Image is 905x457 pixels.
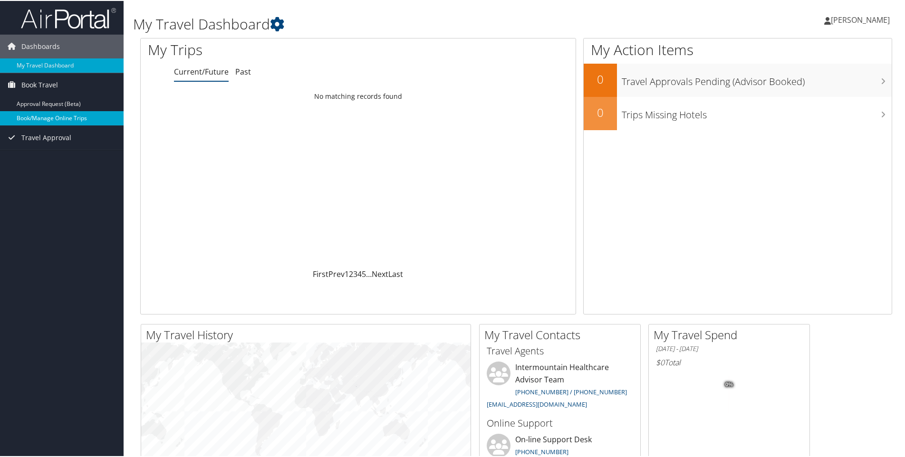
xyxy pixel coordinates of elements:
h6: [DATE] - [DATE] [656,343,802,352]
td: No matching records found [141,87,576,104]
h2: My Travel History [146,326,471,342]
a: 3 [353,268,357,278]
span: [PERSON_NAME] [831,14,890,24]
a: 4 [357,268,362,278]
a: [EMAIL_ADDRESS][DOMAIN_NAME] [487,399,587,408]
h2: My Travel Contacts [484,326,640,342]
h1: My Action Items [584,39,892,59]
h2: My Travel Spend [654,326,809,342]
h6: Total [656,356,802,367]
a: First [313,268,328,278]
a: Current/Future [174,66,229,76]
a: Prev [328,268,345,278]
span: Book Travel [21,72,58,96]
li: Intermountain Healthcare Advisor Team [482,361,638,411]
h3: Online Support [487,416,633,429]
a: 1 [345,268,349,278]
span: Dashboards [21,34,60,57]
a: 0Trips Missing Hotels [584,96,892,129]
a: [PHONE_NUMBER] / [PHONE_NUMBER] [515,387,627,395]
a: 2 [349,268,353,278]
a: 5 [362,268,366,278]
h1: My Travel Dashboard [133,13,644,33]
tspan: 0% [725,381,733,387]
a: 0Travel Approvals Pending (Advisor Booked) [584,63,892,96]
span: … [366,268,372,278]
h3: Trips Missing Hotels [622,103,892,121]
a: [PERSON_NAME] [824,5,899,33]
img: airportal-logo.png [21,6,116,29]
span: $0 [656,356,664,367]
a: Last [388,268,403,278]
h3: Travel Agents [487,343,633,357]
a: [PHONE_NUMBER] [515,447,568,455]
h1: My Trips [148,39,387,59]
span: Travel Approval [21,125,71,149]
h2: 0 [584,104,617,120]
h2: 0 [584,70,617,86]
h3: Travel Approvals Pending (Advisor Booked) [622,69,892,87]
a: Past [235,66,251,76]
a: Next [372,268,388,278]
